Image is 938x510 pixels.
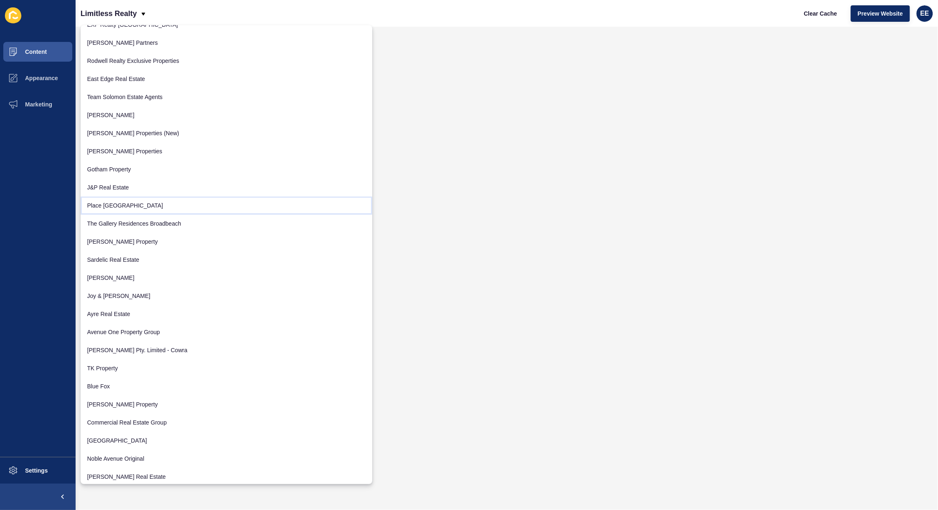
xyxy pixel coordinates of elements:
[76,27,938,510] iframe: To enrich screen reader interactions, please activate Accessibility in Grammarly extension settings
[804,9,837,18] span: Clear Cache
[81,287,372,305] a: Joy & [PERSON_NAME]
[858,9,903,18] span: Preview Website
[81,160,372,178] a: Gotham Property
[81,341,372,359] a: [PERSON_NAME] Pty. Limited - Cowra
[81,395,372,413] a: [PERSON_NAME] Property
[81,88,372,106] a: Team Solomon Estate Agents
[81,215,372,233] a: The Gallery Residences Broadbeach
[797,5,844,22] button: Clear Cache
[81,3,137,24] p: Limitless Realty
[81,377,372,395] a: Blue Fox
[81,432,372,450] a: [GEOGRAPHIC_DATA]
[81,52,372,70] a: Rodwell Realty Exclusive Properties
[851,5,910,22] button: Preview Website
[81,124,372,142] a: [PERSON_NAME] Properties (New)
[81,450,372,468] a: Noble Avenue Original
[81,70,372,88] a: East Edge Real Estate
[81,178,372,196] a: J&P Real Estate
[81,269,372,287] a: [PERSON_NAME]
[81,468,372,486] a: [PERSON_NAME] Real Estate
[81,251,372,269] a: Sardelic Real Estate
[81,413,372,432] a: Commercial Real Estate Group
[920,9,929,18] span: EE
[81,359,372,377] a: TK Property
[81,106,372,124] a: [PERSON_NAME]
[81,196,372,215] a: Place [GEOGRAPHIC_DATA]
[81,34,372,52] a: [PERSON_NAME] Partners
[81,233,372,251] a: [PERSON_NAME] Property
[81,323,372,341] a: Avenue One Property Group
[81,142,372,160] a: [PERSON_NAME] Properties
[81,305,372,323] a: Ayre Real Estate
